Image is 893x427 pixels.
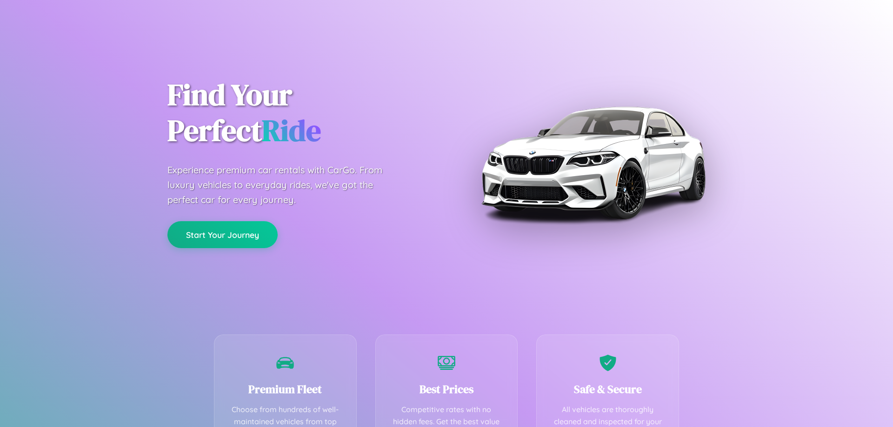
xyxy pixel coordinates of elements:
[167,77,433,149] h1: Find Your Perfect
[390,381,504,397] h3: Best Prices
[477,46,709,279] img: Premium BMW car rental vehicle
[551,381,665,397] h3: Safe & Secure
[228,381,342,397] h3: Premium Fleet
[167,163,400,207] p: Experience premium car rentals with CarGo. From luxury vehicles to everyday rides, we've got the ...
[262,110,321,151] span: Ride
[167,221,278,248] button: Start Your Journey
